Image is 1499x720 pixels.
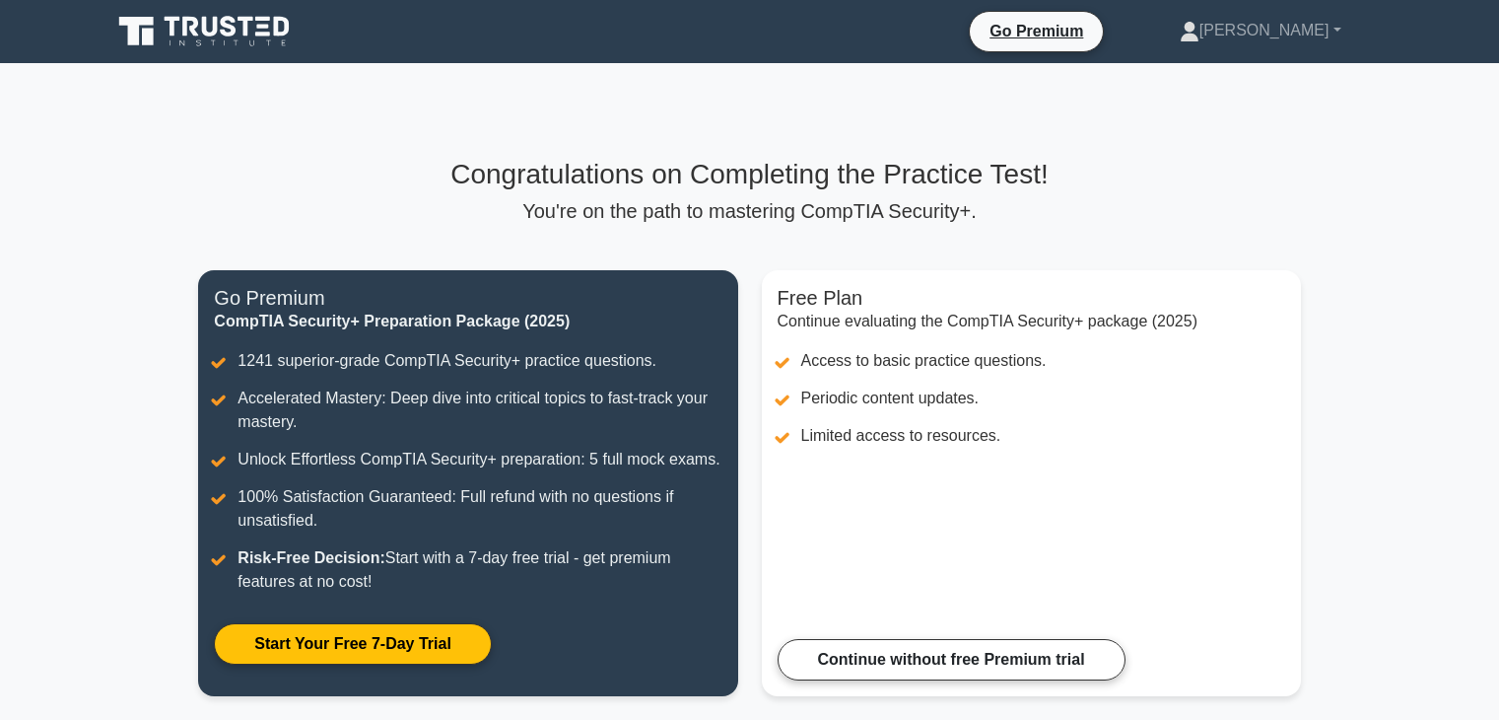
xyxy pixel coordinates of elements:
h3: Congratulations on Completing the Practice Test! [198,158,1300,191]
a: Go Premium [978,19,1095,43]
a: Continue without free Premium trial [778,639,1125,681]
a: [PERSON_NAME] [1132,11,1389,50]
a: Start Your Free 7-Day Trial [214,623,491,665]
p: You're on the path to mastering CompTIA Security+. [198,199,1300,223]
